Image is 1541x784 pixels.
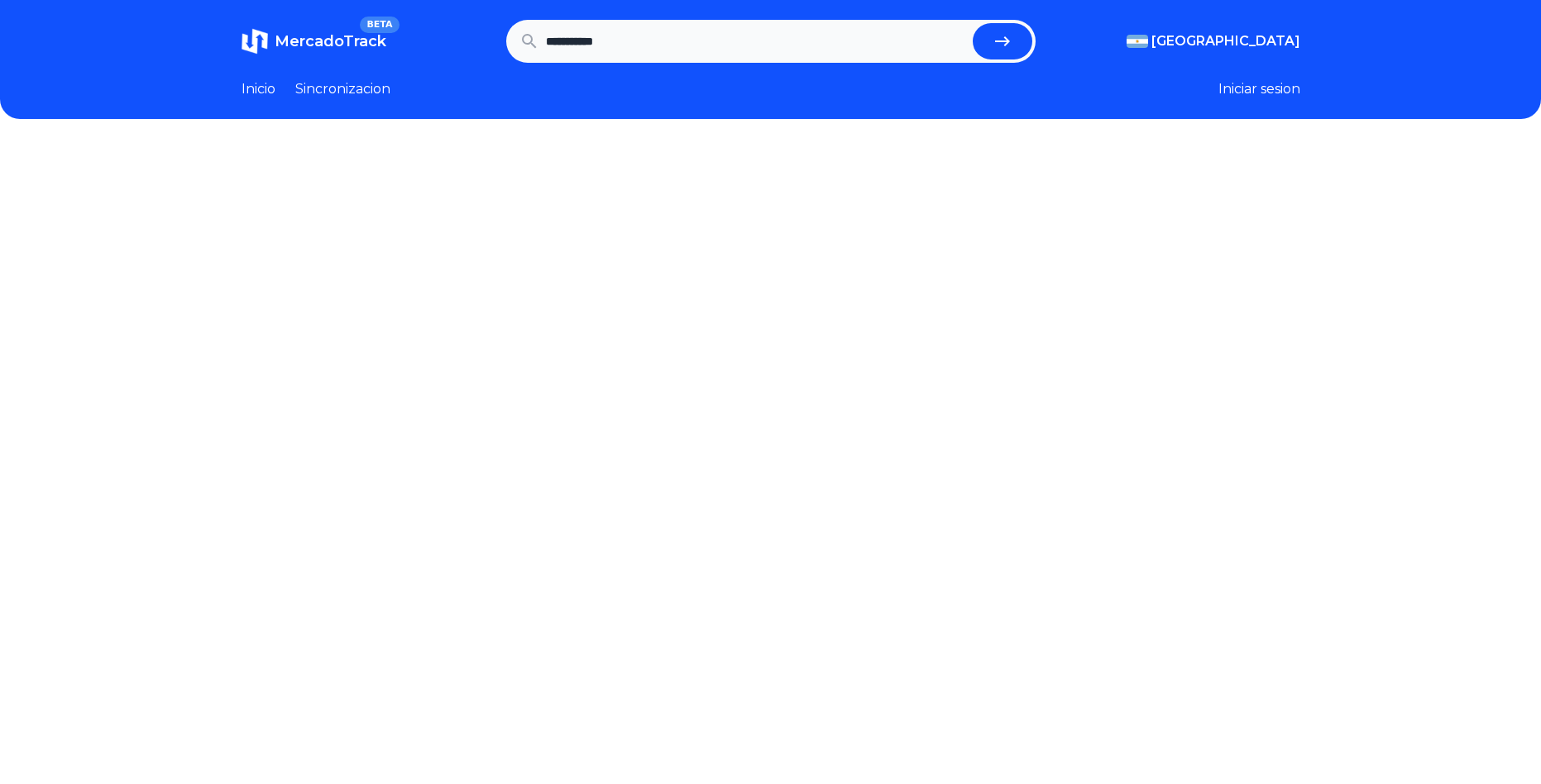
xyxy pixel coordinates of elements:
[1127,35,1148,48] img: Argentina
[242,28,386,55] a: MercadoTrackBETA
[275,32,386,50] span: MercadoTrack
[242,79,275,99] a: Inicio
[295,79,390,99] a: Sincronizacion
[242,28,268,55] img: MercadoTrack
[1151,31,1300,51] span: [GEOGRAPHIC_DATA]
[1218,79,1300,99] button: Iniciar sesion
[1127,31,1300,51] button: [GEOGRAPHIC_DATA]
[360,17,399,33] span: BETA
